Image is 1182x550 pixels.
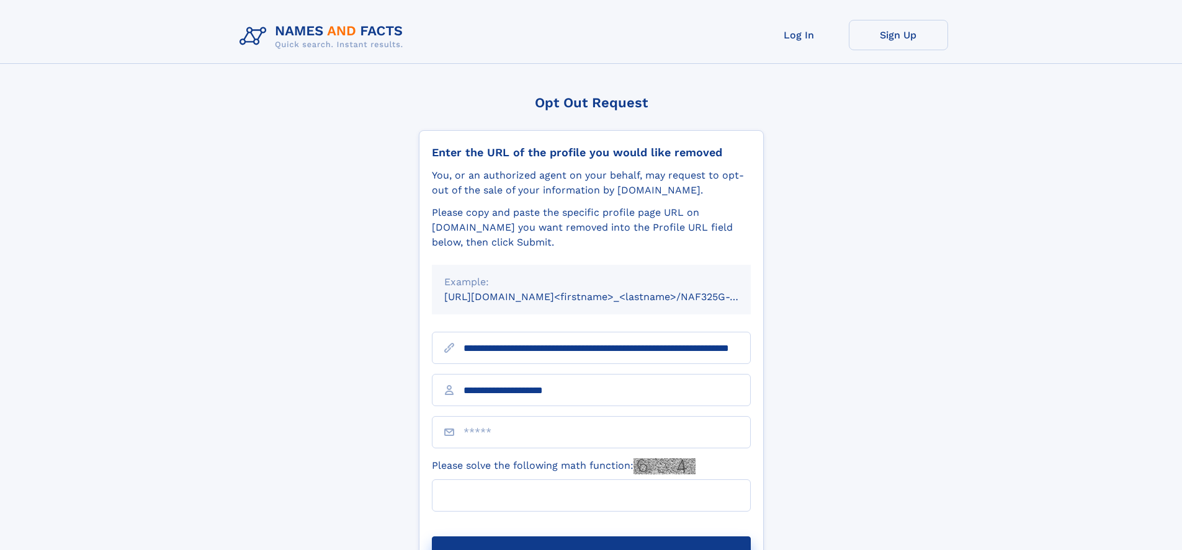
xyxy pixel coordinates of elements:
[235,20,413,53] img: Logo Names and Facts
[432,146,751,159] div: Enter the URL of the profile you would like removed
[444,291,774,303] small: [URL][DOMAIN_NAME]<firstname>_<lastname>/NAF325G-xxxxxxxx
[432,168,751,198] div: You, or an authorized agent on your behalf, may request to opt-out of the sale of your informatio...
[432,205,751,250] div: Please copy and paste the specific profile page URL on [DOMAIN_NAME] you want removed into the Pr...
[750,20,849,50] a: Log In
[432,458,696,474] label: Please solve the following math function:
[849,20,948,50] a: Sign Up
[444,275,738,290] div: Example:
[419,95,764,110] div: Opt Out Request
